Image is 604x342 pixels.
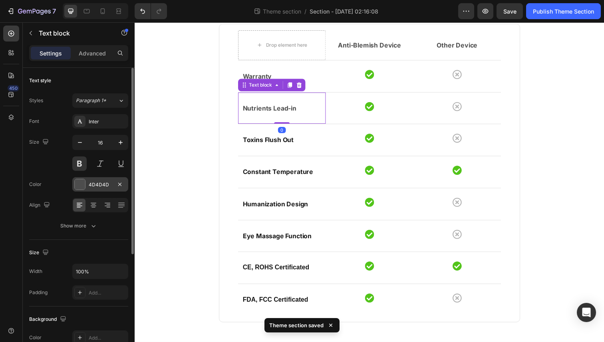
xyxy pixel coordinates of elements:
div: 450 [8,85,19,91]
div: Width [29,268,42,275]
input: Auto [73,264,128,279]
div: Background [29,314,68,325]
div: Inter [89,118,126,125]
button: Show more [29,219,128,233]
div: Add... [89,334,126,342]
p: CE, ROHS Certificated [110,245,190,257]
div: Font [29,118,39,125]
p: FDA, FCC Certificated [110,278,190,289]
div: Align [29,200,52,211]
div: Add... [89,289,126,297]
div: Styles [29,97,43,104]
p: Text block [39,28,107,38]
span: Save [503,8,517,15]
p: 7 [52,6,56,16]
iframe: Design area [135,22,604,342]
p: Theme section saved [269,321,324,329]
button: 7 [3,3,60,19]
span: Section - [DATE] 02:16:08 [310,7,378,16]
p: Humanization Design [110,180,190,192]
div: Open Intercom Messenger [577,303,596,322]
div: Color [29,181,42,188]
div: Color [29,334,42,341]
div: Size [29,137,50,148]
p: Settings [40,49,62,57]
button: Save [497,3,523,19]
div: Publish Theme Section [533,7,594,16]
p: Eye Massage Function [110,213,190,224]
div: Size [29,247,50,258]
p: Toxins Flush Out [110,115,190,126]
span: Paragraph 1* [76,97,106,104]
div: Text style [29,77,51,84]
div: Show more [60,222,97,230]
span: Theme section [261,7,303,16]
button: Paragraph 1* [72,93,128,108]
div: 0 [146,107,154,113]
p: Constant Temperature [110,147,190,159]
div: Padding [29,289,48,296]
span: / [304,7,306,16]
p: Advanced [79,49,106,57]
button: Publish Theme Section [526,3,601,19]
div: Undo/Redo [135,3,167,19]
div: 4D4D4D [89,181,112,188]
